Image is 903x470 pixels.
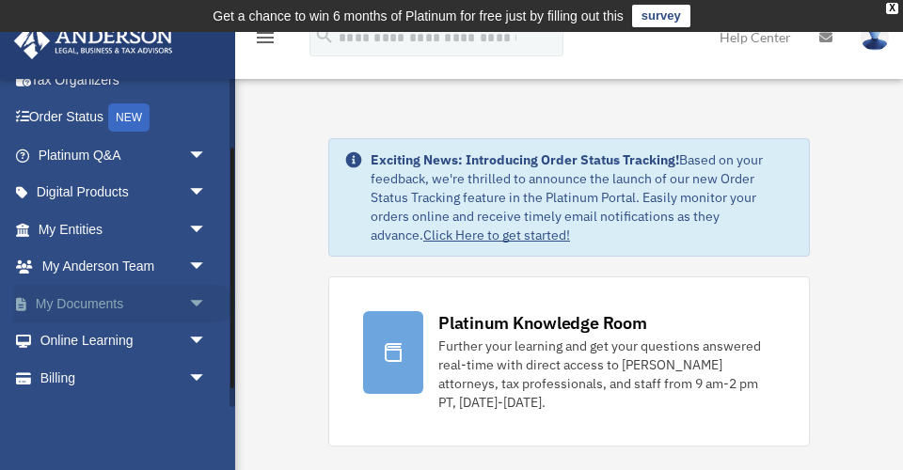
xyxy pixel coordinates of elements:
img: User Pic [861,23,889,51]
a: Events Calendar [13,397,235,434]
a: survey [632,5,690,27]
div: Further your learning and get your questions answered real-time with direct access to [PERSON_NAM... [438,337,775,412]
a: Click Here to get started! [423,227,570,243]
a: My Anderson Teamarrow_drop_down [13,248,235,286]
i: menu [254,26,277,49]
a: Platinum Q&Aarrow_drop_down [13,136,235,174]
span: arrow_drop_down [188,211,226,249]
span: arrow_drop_down [188,285,226,323]
div: Based on your feedback, we're thrilled to announce the launch of our new Order Status Tracking fe... [371,150,794,244]
i: search [314,25,335,46]
span: arrow_drop_down [188,248,226,287]
div: Get a chance to win 6 months of Platinum for free just by filling out this [213,5,624,27]
a: Platinum Knowledge Room Further your learning and get your questions answered real-time with dire... [328,276,810,446]
div: close [886,3,898,14]
div: NEW [108,103,150,132]
a: My Documentsarrow_drop_down [13,285,235,322]
a: Tax Organizers [13,61,235,99]
a: Order StatusNEW [13,99,235,137]
span: arrow_drop_down [188,136,226,175]
a: Billingarrow_drop_down [13,359,235,397]
strong: Exciting News: Introducing Order Status Tracking! [371,151,679,168]
span: arrow_drop_down [188,174,226,212]
a: menu [254,33,277,49]
img: Anderson Advisors Platinum Portal [8,23,179,59]
a: My Entitiesarrow_drop_down [13,211,235,248]
span: arrow_drop_down [188,359,226,398]
div: Platinum Knowledge Room [438,311,647,335]
a: Online Learningarrow_drop_down [13,322,235,360]
a: Digital Productsarrow_drop_down [13,174,235,211]
span: arrow_drop_down [188,322,226,361]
